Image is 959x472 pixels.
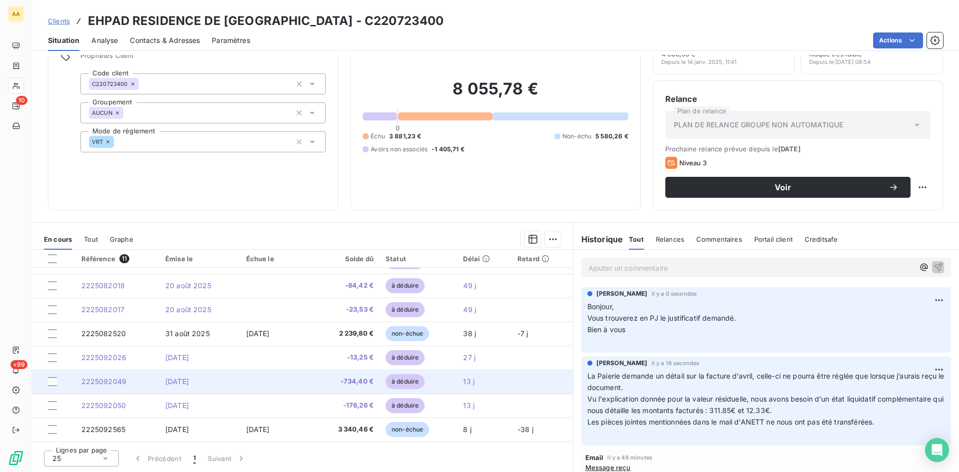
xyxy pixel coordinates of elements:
span: 49 j [463,281,476,290]
h2: 8 055,78 € [363,79,628,109]
span: Email [585,454,604,462]
span: Graphe [110,235,133,243]
span: à déduire [386,350,425,365]
span: 31 août 2025 [165,329,210,338]
span: il y a 48 minutes [607,455,652,461]
span: -84,42 € [319,281,374,291]
span: C220723400 [92,81,128,87]
span: AUCUN [92,110,112,116]
span: à déduire [386,302,425,317]
button: Voir [665,177,911,198]
span: Relances [656,235,684,243]
span: 13 j [463,377,475,386]
div: Statut [386,255,451,263]
span: [DATE] [165,401,189,410]
span: -23,53 € [319,305,374,315]
span: 20 août 2025 [165,305,211,314]
h6: Relance [665,93,931,105]
span: Commentaires [696,235,742,243]
span: 0 [396,124,400,132]
div: AA [8,6,24,22]
span: VRT [92,139,103,145]
input: Ajouter une valeur [123,108,131,117]
span: Depuis le [DATE] 08:54 [809,59,871,65]
span: Niveau 3 [679,159,707,167]
span: 2225092026 [81,353,127,362]
span: [DATE] [165,353,189,362]
span: Avoirs non associés [371,145,428,154]
span: [DATE] [246,329,270,338]
span: [DATE] [246,425,270,434]
span: Vous trouverez en PJ le justificatif demandé. [587,314,736,322]
span: Paramètres [212,35,250,45]
span: 2225092049 [81,377,127,386]
span: 2225082017 [81,305,125,314]
span: [DATE] [165,425,189,434]
span: 25 [52,454,61,464]
span: Tout [84,235,98,243]
span: [PERSON_NAME] [596,289,648,298]
span: 3 881,23 € [389,132,422,141]
div: Retard [517,255,567,263]
span: Vu l'explication donnée pour la valeur résiduelle, nous avons besoin d'un état liquidatif complém... [587,395,946,415]
span: [PERSON_NAME] [596,359,648,368]
div: Échue le [246,255,307,263]
span: 2225082018 [81,281,125,290]
span: Situation [48,35,79,45]
span: 2225092565 [81,425,126,434]
span: [DATE] [165,377,189,386]
span: 49 j [463,305,476,314]
span: PLAN DE RELANCE GROUPE NON AUTOMATIQUE [674,120,844,130]
span: il y a 0 secondes [652,291,697,297]
h6: Historique [573,233,623,245]
button: Actions [873,32,923,48]
span: 27 j [463,353,476,362]
span: -13,25 € [319,353,374,363]
span: Clients [48,17,70,25]
span: La Paierie demande un détail sur la facture d’avril, celle-ci ne pourra être réglée que lorsque j... [587,372,947,392]
span: 20 août 2025 [165,281,211,290]
span: 13 j [463,401,475,410]
span: Bien à vous [587,325,626,334]
span: 10 [16,96,27,105]
span: [DATE] [778,145,801,153]
span: -7 j [517,329,528,338]
div: Open Intercom Messenger [925,438,949,462]
span: il y a 18 secondes [652,360,700,366]
span: non-échue [386,422,429,437]
span: Creditsafe [805,235,838,243]
span: En cours [44,235,72,243]
span: Depuis le 14 janv. 2025, 11:41 [661,59,736,65]
span: +99 [10,360,27,369]
span: Les pièces jointes mentionnées dans le mail d'ANETT ne nous ont pas été transférées. [587,418,875,426]
span: Propriétés Client [80,51,326,65]
span: Portail client [754,235,793,243]
span: 5 580,26 € [595,132,628,141]
input: Ajouter une valeur [139,79,147,88]
span: 3 340,46 € [319,425,374,435]
span: Prochaine relance prévue depuis le [665,145,931,153]
div: Délai [463,255,505,263]
div: Émise le [165,255,234,263]
span: Message reçu [585,464,631,472]
span: 38 j [463,329,476,338]
span: Analyse [91,35,118,45]
span: -1 405,71 € [432,145,465,154]
div: Référence [81,254,153,263]
span: 2225092050 [81,401,126,410]
span: 11 [119,254,129,263]
span: à déduire [386,278,425,293]
a: Clients [48,16,70,26]
span: Voir [677,183,889,191]
button: Précédent [127,448,187,469]
span: 1 [193,454,196,464]
span: Contacts & Adresses [130,35,200,45]
span: non-échue [386,326,429,341]
span: Bonjour, [587,302,614,311]
h3: EHPAD RESIDENCE DE [GEOGRAPHIC_DATA] - C220723400 [88,12,444,30]
span: à déduire [386,398,425,413]
div: Solde dû [319,255,374,263]
span: 2 239,80 € [319,329,374,339]
button: Suivant [202,448,252,469]
span: 2225082520 [81,329,126,338]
